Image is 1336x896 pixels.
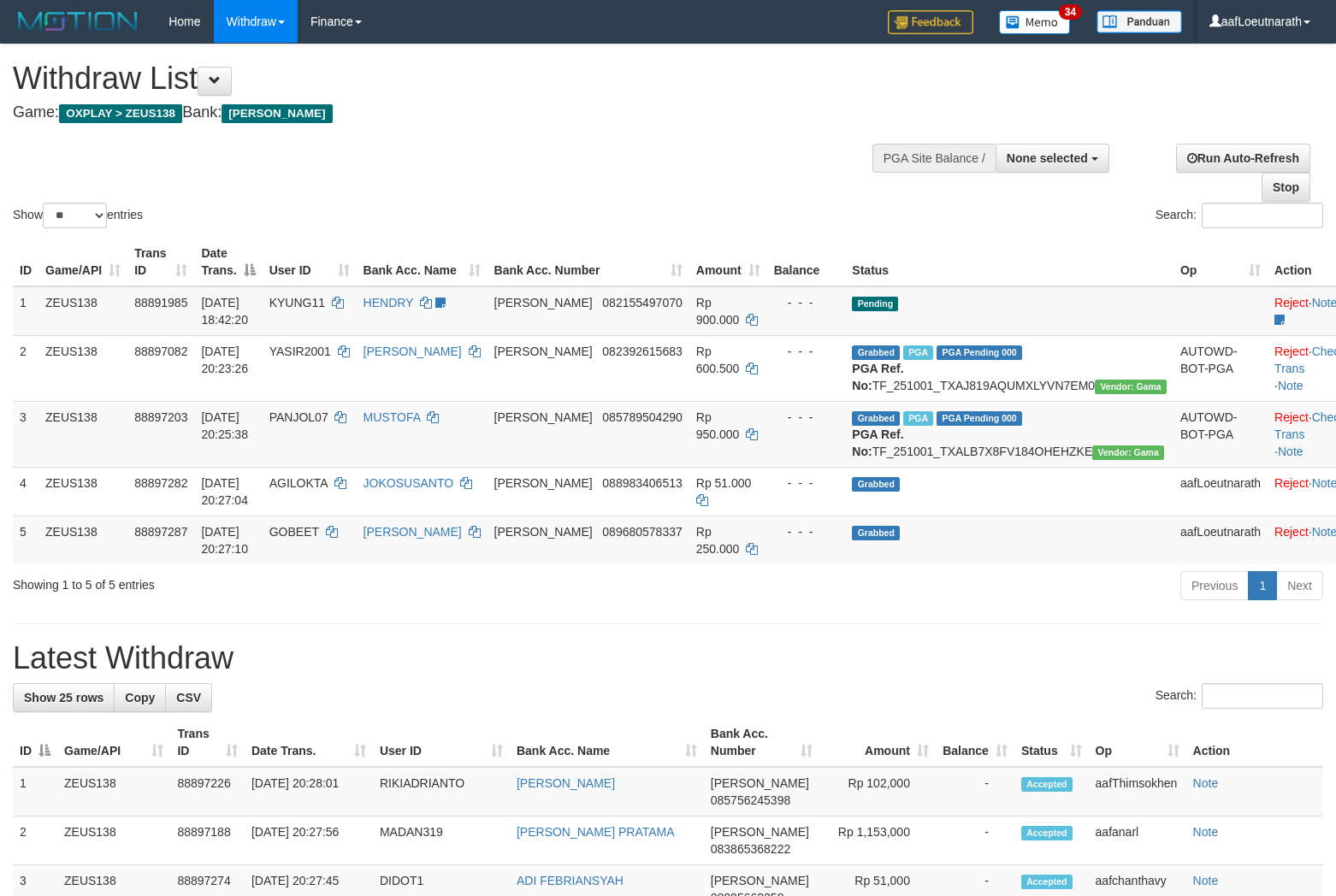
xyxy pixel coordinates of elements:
[127,238,194,286] th: Trans ID: activate to sort column ascending
[774,343,839,360] div: - - -
[1173,238,1268,286] th: Op: activate to sort column ascending
[602,525,682,539] span: Copy 089680578337 to clipboard
[774,523,839,540] div: - - -
[38,238,127,286] th: Game/API: activate to sort column ascending
[13,467,38,516] td: 4
[364,476,454,490] a: JOKOSUSANTO
[59,104,182,123] span: OXPLAY > ZEUS138
[767,238,846,286] th: Balance
[774,475,839,492] div: - - -
[364,525,462,539] a: [PERSON_NAME]
[872,144,996,173] div: PGA Site Balance /
[1021,826,1073,840] span: Accepted
[373,767,510,816] td: RIKIADRIANTO
[704,718,819,767] th: Bank Acc. Number: activate to sort column ascending
[1014,718,1089,767] th: Status: activate to sort column ascending
[1276,571,1323,600] a: Next
[996,144,1109,173] button: None selected
[903,411,933,426] span: Marked by aafanarl
[114,683,166,712] a: Copy
[134,345,187,358] span: 88897082
[1173,401,1268,467] td: AUTOWD-BOT-PGA
[13,104,873,121] h4: Game: Bank:
[852,297,898,311] span: Pending
[517,825,675,839] a: [PERSON_NAME] PRATAMA
[711,874,809,887] span: [PERSON_NAME]
[134,476,187,490] span: 88897282
[57,718,170,767] th: Game/API: activate to sort column ascending
[1186,718,1323,767] th: Action
[1274,345,1309,358] a: Reject
[937,345,1022,360] span: PGA Pending
[194,238,262,286] th: Date Trans.: activate to sort column descending
[38,467,127,516] td: ZEUS138
[165,683,212,712] a: CSV
[269,410,328,424] span: PANJOL07
[13,335,38,401] td: 2
[13,641,1323,675] h1: Latest Withdraw
[201,525,248,556] span: [DATE] 20:27:10
[38,516,127,564] td: ZEUS138
[711,793,790,807] span: Copy 085756245398 to clipboard
[602,476,682,490] span: Copy 088983406513 to clipboard
[774,294,839,311] div: - - -
[245,767,373,816] td: [DATE] 20:28:01
[170,718,245,767] th: Trans ID: activate to sort column ascending
[936,718,1014,767] th: Balance: activate to sort column ascending
[1089,767,1186,816] td: aafThimsokhen
[852,427,903,458] b: PGA Ref. No:
[488,238,689,286] th: Bank Acc. Number: activate to sort column ascending
[13,516,38,564] td: 5
[24,691,103,704] span: Show 25 rows
[1176,144,1310,173] a: Run Auto-Refresh
[43,203,107,228] select: Showentries
[1021,875,1073,889] span: Accepted
[845,238,1173,286] th: Status
[201,410,248,441] span: [DATE] 20:25:38
[201,345,248,375] span: [DATE] 20:23:26
[1059,4,1082,20] span: 34
[373,816,510,865] td: MADAN319
[494,525,593,539] span: [PERSON_NAME]
[38,401,127,467] td: ZEUS138
[696,296,740,327] span: Rp 900.000
[852,526,900,540] span: Grabbed
[245,816,373,865] td: [DATE] 20:27:56
[13,62,873,96] h1: Withdraw List
[1274,296,1309,309] a: Reject
[999,10,1071,34] img: Button%20Memo.svg
[13,203,143,228] label: Show entries
[696,410,740,441] span: Rp 950.000
[1156,683,1323,709] label: Search:
[1007,151,1088,165] span: None selected
[494,345,593,358] span: [PERSON_NAME]
[845,401,1173,467] td: TF_251001_TXALB7X8FV184OHEHZKE
[13,286,38,336] td: 1
[1274,410,1309,424] a: Reject
[711,825,809,839] span: [PERSON_NAME]
[936,767,1014,816] td: -
[13,238,38,286] th: ID
[494,476,593,490] span: [PERSON_NAME]
[1021,777,1073,792] span: Accepted
[373,718,510,767] th: User ID: activate to sort column ascending
[13,401,38,467] td: 3
[852,411,900,426] span: Grabbed
[517,874,624,887] a: ADI FEBRIANSYAH
[1248,571,1277,600] a: 1
[711,842,790,856] span: Copy 083865368222 to clipboard
[269,525,319,539] span: GOBEET
[494,296,593,309] span: [PERSON_NAME]
[852,362,903,392] b: PGA Ref. No:
[1173,467,1268,516] td: aafLoeutnarath
[1089,718,1186,767] th: Op: activate to sort column ascending
[170,767,245,816] td: 88897226
[819,718,936,767] th: Amount: activate to sort column ascending
[269,345,331,358] span: YASIR2001
[134,296,187,309] span: 88891985
[1202,203,1323,228] input: Search:
[711,776,809,790] span: [PERSON_NAME]
[1274,525,1309,539] a: Reject
[1173,335,1268,401] td: AUTOWD-BOT-PGA
[357,238,488,286] th: Bank Acc. Name: activate to sort column ascending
